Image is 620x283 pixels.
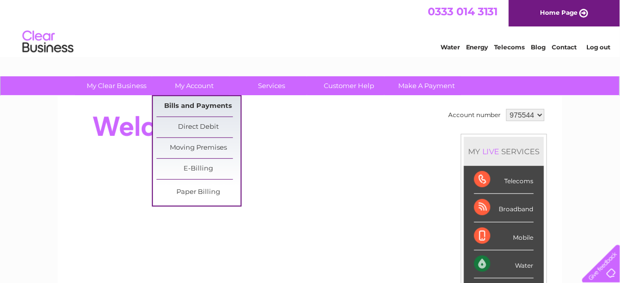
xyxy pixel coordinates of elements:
a: Make A Payment [385,76,469,95]
a: Moving Premises [157,138,241,158]
div: Water [474,250,534,278]
a: Water [441,43,460,51]
div: LIVE [480,147,502,156]
a: Direct Debit [157,117,241,137]
a: Bills and Payments [157,96,241,117]
div: Broadband [474,194,534,222]
a: E-Billing [157,159,241,179]
a: Blog [531,43,546,51]
a: Energy [466,43,488,51]
a: My Account [152,76,237,95]
a: Telecoms [495,43,525,51]
a: Customer Help [307,76,392,95]
div: MY SERVICES [464,137,544,166]
td: Account number [446,106,504,124]
a: Log out [586,43,610,51]
a: Paper Billing [157,182,241,203]
img: logo.png [22,26,74,58]
a: Services [230,76,314,95]
a: Contact [552,43,577,51]
div: Mobile [474,222,534,250]
a: My Clear Business [75,76,159,95]
a: 0333 014 3131 [428,5,498,18]
div: Telecoms [474,166,534,194]
div: Clear Business is a trading name of Verastar Limited (registered in [GEOGRAPHIC_DATA] No. 3667643... [70,6,552,49]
